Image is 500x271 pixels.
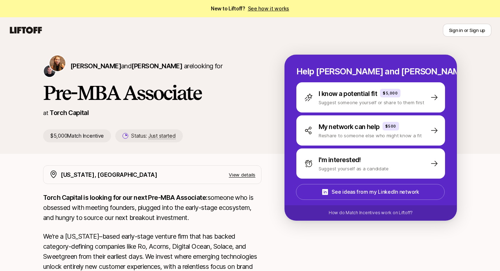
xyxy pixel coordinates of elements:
p: $500 [385,123,396,129]
img: Christopher Harper [44,65,55,77]
p: Suggest yourself as a candidate [319,165,389,172]
p: at [43,108,48,118]
p: Help [PERSON_NAME] and [PERSON_NAME] hire [296,66,445,77]
span: New to Liftoff? [211,4,289,13]
p: View details [229,171,255,178]
p: Status: [131,132,175,140]
h1: Pre-MBA Associate [43,82,261,104]
p: How do Match Incentives work on Liftoff? [329,210,413,216]
strong: Torch Capital is looking for our next Pre-MBA Associate: [43,194,208,201]
p: See ideas from my LinkedIn network [332,188,419,196]
a: See how it works [248,5,290,12]
button: See ideas from my LinkedIn network [296,184,445,200]
p: I know a potential fit [319,89,377,99]
p: $5,000 [383,90,398,96]
span: and [121,62,182,70]
p: someone who is obsessed with meeting founders, plugged into the early-stage ecosystem, and hungry... [43,193,261,223]
p: [US_STATE], [GEOGRAPHIC_DATA] [61,170,157,179]
span: [PERSON_NAME] [131,62,182,70]
p: I'm interested! [319,155,361,165]
button: Sign in or Sign up [443,24,491,37]
p: Reshare to someone else who might know a fit [319,132,422,139]
p: $5,000 Match Incentive [43,129,111,142]
p: Suggest someone yourself or share to them first [319,99,424,106]
span: Just started [148,133,176,139]
span: [PERSON_NAME] [70,62,121,70]
p: My network can help [319,122,380,132]
a: Torch Capital [50,109,89,116]
p: are looking for [70,61,222,71]
img: Katie Reiner [50,55,65,71]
